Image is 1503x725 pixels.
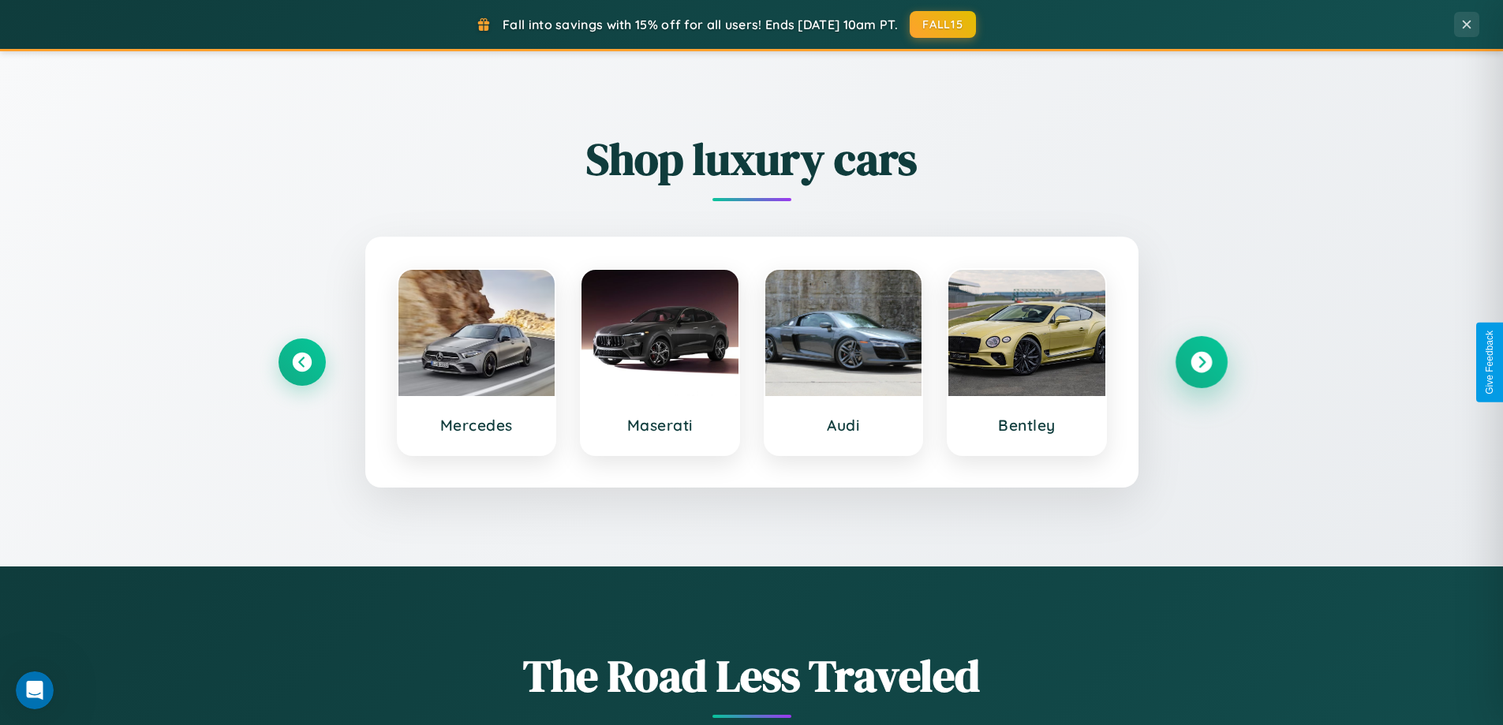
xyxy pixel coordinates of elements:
[1484,331,1495,394] div: Give Feedback
[910,11,976,38] button: FALL15
[964,416,1090,435] h3: Bentley
[781,416,907,435] h3: Audi
[503,17,898,32] span: Fall into savings with 15% off for all users! Ends [DATE] 10am PT.
[597,416,723,435] h3: Maserati
[414,416,540,435] h3: Mercedes
[16,671,54,709] iframe: Intercom live chat
[279,645,1225,706] h1: The Road Less Traveled
[279,129,1225,189] h2: Shop luxury cars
